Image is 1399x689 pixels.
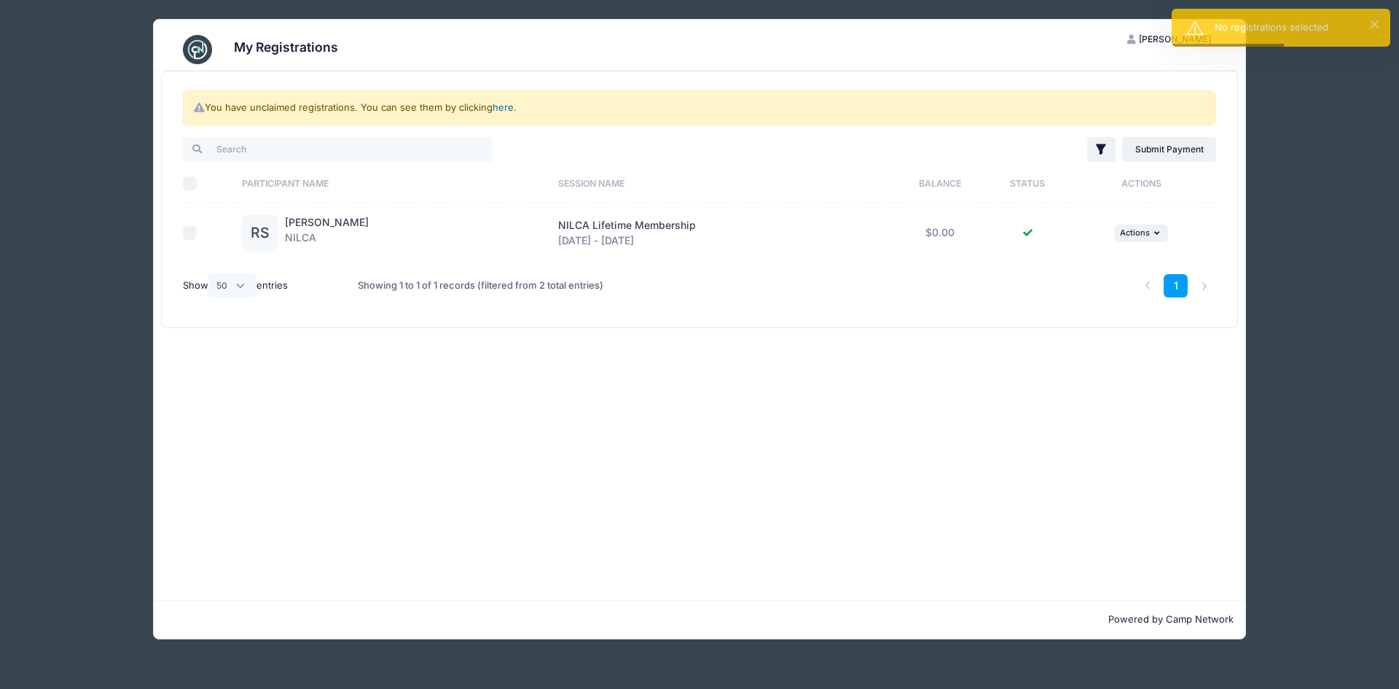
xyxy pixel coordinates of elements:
[552,164,892,203] th: Session Name: activate to sort column ascending
[1067,164,1216,203] th: Actions: activate to sort column ascending
[891,164,988,203] th: Balance: activate to sort column ascending
[1122,137,1216,162] a: Submit Payment
[1139,34,1211,44] span: [PERSON_NAME]
[165,612,1234,627] p: Powered by Camp Network
[183,164,235,203] th: Select All
[285,216,369,228] a: [PERSON_NAME]
[242,227,278,240] a: RS
[1120,227,1150,238] span: Actions
[891,203,988,263] td: $0.00
[242,215,278,252] div: RS
[1115,27,1224,52] button: [PERSON_NAME]
[1115,225,1167,242] button: Actions
[208,273,256,298] select: Showentries
[1371,20,1379,28] button: ×
[989,164,1067,203] th: Status: activate to sort column ascending
[493,101,514,113] a: here
[358,269,603,303] div: Showing 1 to 1 of 1 records (filtered from 2 total entries)
[285,215,369,252] div: NILCA
[234,39,338,55] h3: My Registrations
[183,90,1216,125] div: You have unclaimed registrations. You can see them by clicking .
[183,35,212,64] img: CampNetwork
[183,137,493,162] input: Search
[1164,274,1188,298] a: 1
[558,218,884,249] div: [DATE] - [DATE]
[558,219,696,231] span: NILCA Lifetime Membership
[235,164,552,203] th: Participant Name: activate to sort column ascending
[1215,20,1379,35] div: No registrations selected
[183,273,288,298] label: Show entries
